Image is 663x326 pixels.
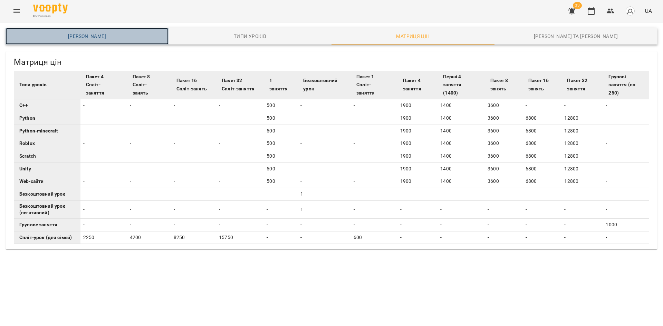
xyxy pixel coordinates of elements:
td: 8250 [171,231,216,244]
td: - [80,218,127,231]
td: - [264,231,298,244]
td: - [127,125,171,137]
td: - [216,99,264,112]
td: - [171,137,216,150]
td: - [438,231,485,244]
td: - [127,99,171,112]
span: Типи уроків [173,32,327,40]
th: Пакет 1 Спліт-заняття [351,71,397,99]
td: 2250 [80,231,127,244]
td: - [298,218,351,231]
td: 6800 [523,137,562,150]
td: - [298,112,351,125]
th: Пакет 8 Спліт-занять [127,71,171,99]
td: - [171,175,216,188]
td: - [264,200,298,218]
th: Пакет 16 Спліт-занять [171,71,216,99]
td: - [351,99,397,112]
td: 1400 [438,137,485,150]
td: - [80,137,127,150]
td: - [264,188,298,201]
td: 6800 [523,150,562,163]
td: 1 [298,188,351,201]
td: - [603,99,649,112]
td: 1900 [397,162,438,175]
button: UA [642,4,655,17]
td: - [485,218,522,231]
td: 1900 [397,112,438,125]
th: Python [14,112,80,125]
td: - [298,175,351,188]
td: - [80,99,127,112]
td: 1900 [397,137,438,150]
th: Перші 4 заняття (1400) [438,71,485,99]
td: - [351,175,397,188]
td: - [216,200,264,218]
td: - [216,137,264,150]
td: 1000 [603,218,649,231]
td: - [127,162,171,175]
td: - [171,188,216,201]
td: 3600 [485,150,522,163]
td: - [127,188,171,201]
td: - [80,162,127,175]
td: - [523,200,562,218]
span: 33 [573,2,582,9]
th: 1 заняття [264,71,298,99]
td: 6800 [523,125,562,137]
td: - [127,200,171,218]
td: 6800 [523,162,562,175]
td: - [298,231,351,244]
td: - [397,218,438,231]
td: - [351,150,397,163]
th: Python-minecraft [14,125,80,137]
td: 15750 [216,231,264,244]
td: - [216,175,264,188]
td: 3600 [485,137,522,150]
th: Пакет 32 Спліт-заняття [216,71,264,99]
th: Пакет 8 занять [485,71,522,99]
td: - [80,150,127,163]
td: - [80,112,127,125]
td: - [80,125,127,137]
th: Безкоштовний урок [14,188,80,201]
td: - [298,99,351,112]
td: - [603,150,649,163]
td: 500 [264,125,298,137]
td: - [603,137,649,150]
img: Voopty Logo [33,3,68,13]
span: [PERSON_NAME] [10,32,164,40]
td: 4200 [127,231,171,244]
td: 500 [264,175,298,188]
td: 1 [298,200,351,218]
td: - [351,188,397,201]
th: C++ [14,99,80,112]
td: - [171,150,216,163]
td: - [264,218,298,231]
td: - [351,137,397,150]
td: - [216,150,264,163]
h2: Матриця цін [14,57,649,68]
td: 500 [264,137,298,150]
td: - [561,231,603,244]
td: 1400 [438,99,485,112]
td: - [127,175,171,188]
td: - [80,175,127,188]
td: - [171,162,216,175]
span: [PERSON_NAME] та [PERSON_NAME] [499,32,653,40]
td: 500 [264,162,298,175]
td: 6800 [523,175,562,188]
td: - [127,137,171,150]
td: 3600 [485,162,522,175]
img: avatar_s.png [625,6,635,16]
td: - [80,188,127,201]
th: Спліт-урок (для сімей) [14,231,80,244]
td: 3600 [485,99,522,112]
td: - [351,112,397,125]
th: Unity [14,162,80,175]
th: Групове заняття [14,218,80,231]
td: - [438,188,485,201]
td: - [603,231,649,244]
td: - [397,188,438,201]
th: Безкоштовний урок (негативний) [14,200,80,218]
